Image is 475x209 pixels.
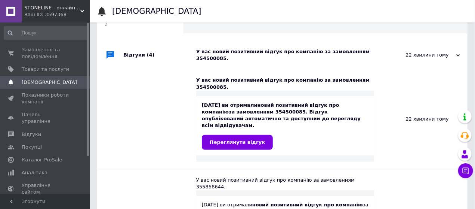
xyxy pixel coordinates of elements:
[22,144,42,151] span: Покупці
[112,7,201,16] h1: [DEMOGRAPHIC_DATA]
[458,163,473,178] button: Чат з покупцем
[147,52,155,58] span: (4)
[385,52,460,58] div: 22 хвилини тому
[22,46,69,60] span: Замовлення та повідомлення
[252,202,363,208] b: новий позитивний відгук про компанію
[22,131,41,138] span: Відгуки
[22,92,69,105] span: Показники роботи компанії
[4,26,88,40] input: Пошук
[105,22,169,27] span: 2
[210,139,265,145] span: Переглянути відгук
[196,77,374,90] div: У вас новий позитивний відгук про компанію за замовленням 354500085.
[22,182,69,196] span: Управління сайтом
[24,11,90,18] div: Ваш ID: 3597368
[22,79,77,86] span: [DEMOGRAPHIC_DATA]
[202,102,368,150] div: [DATE] ви отримали за замовленням 354500085. Відгук опублікований автоматично та доступний до пер...
[22,169,47,176] span: Аналітика
[24,4,80,11] span: STONELINE - онлайн-магазин алмазного інструменту для обробки каменю
[196,177,374,190] div: У вас новий позитивний відгук про компанію за замовленням 355858644.
[123,41,196,69] div: Відгуки
[22,157,62,163] span: Каталог ProSale
[196,48,385,62] div: У вас новий позитивний відгук про компанію за замовленням 354500085.
[374,69,468,169] div: 22 хвилини тому
[22,111,69,125] span: Панель управління
[202,102,339,115] b: новий позитивний відгук про компанію
[22,66,69,73] span: Товари та послуги
[202,135,273,150] a: Переглянути відгук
